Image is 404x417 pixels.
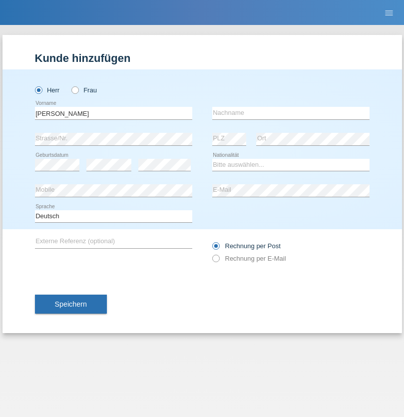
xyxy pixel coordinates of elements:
[35,86,41,93] input: Herr
[212,242,219,255] input: Rechnung per Post
[71,86,78,93] input: Frau
[212,255,286,262] label: Rechnung per E-Mail
[35,295,107,314] button: Speichern
[212,242,281,250] label: Rechnung per Post
[384,8,394,18] i: menu
[379,9,399,15] a: menu
[35,52,370,64] h1: Kunde hinzufügen
[71,86,97,94] label: Frau
[35,86,60,94] label: Herr
[212,255,219,267] input: Rechnung per E-Mail
[55,300,87,308] span: Speichern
